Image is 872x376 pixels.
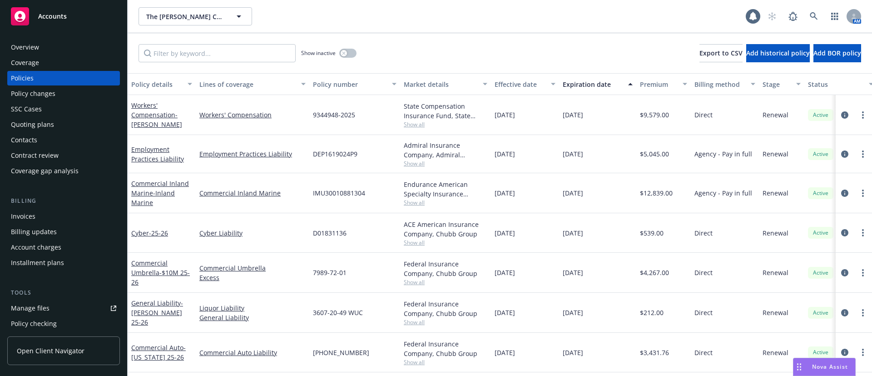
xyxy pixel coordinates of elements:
a: Policies [7,71,120,85]
div: ACE American Insurance Company, Chubb Group [404,220,487,239]
span: $212.00 [640,308,664,317]
a: more [857,267,868,278]
span: [DATE] [563,110,583,120]
span: [DATE] [563,308,583,317]
span: Renewal [763,308,788,317]
a: more [857,307,868,318]
span: Active [812,229,830,237]
span: Active [812,111,830,119]
span: $539.00 [640,228,664,238]
div: SSC Cases [11,102,42,116]
button: Premium [636,73,691,95]
a: Employment Practices Liability [199,149,306,159]
span: Active [812,348,830,356]
span: [DATE] [563,228,583,238]
span: Show inactive [301,49,336,57]
span: Direct [694,308,713,317]
span: 3607-20-49 WUC [313,308,363,317]
span: Agency - Pay in full [694,188,752,198]
span: [DATE] [495,110,515,120]
div: Invoices [11,209,35,224]
div: Expiration date [563,80,623,89]
a: circleInformation [839,267,850,278]
span: Export to CSV [699,49,743,57]
button: Add historical policy [746,44,810,62]
span: [DATE] [495,348,515,357]
span: - $10M 25-26 [131,268,190,286]
button: Effective date [491,73,559,95]
a: circleInformation [839,188,850,199]
div: Market details [404,80,477,89]
span: $3,431.76 [640,348,669,357]
a: Account charges [7,240,120,255]
span: D01831136 [313,228,347,238]
a: circleInformation [839,227,850,238]
div: Lines of coverage [199,80,296,89]
div: Tools [7,288,120,297]
a: Commercial Umbrella [199,263,306,273]
a: SSC Cases [7,102,120,116]
a: Commercial Auto [131,343,186,361]
span: - [PERSON_NAME] 25-26 [131,299,183,326]
div: Manage files [11,301,50,316]
a: Liquor Liability [199,303,306,313]
a: Coverage [7,55,120,70]
a: Employment Practices Liability [131,145,184,163]
a: Coverage gap analysis [7,164,120,178]
a: circleInformation [839,307,850,318]
div: Billing method [694,80,745,89]
span: Renewal [763,348,788,357]
span: Active [812,309,830,317]
a: Commercial Inland Marine [131,179,189,207]
span: - Inland Marine [131,189,175,207]
button: Billing method [691,73,759,95]
button: Policy details [128,73,196,95]
span: Add BOR policy [813,49,861,57]
span: [DATE] [495,268,515,277]
span: [DATE] [495,188,515,198]
span: Renewal [763,149,788,159]
button: Export to CSV [699,44,743,62]
span: - 25-26 [149,229,168,237]
div: Endurance American Specialty Insurance Company, Sompo International [404,180,487,199]
span: The [PERSON_NAME] Company [146,12,225,21]
span: Active [812,269,830,277]
span: [DATE] [495,228,515,238]
div: Admiral Insurance Company, Admiral Insurance Group ([PERSON_NAME] Corporation), CRC Group [404,140,487,160]
button: Stage [759,73,804,95]
div: Policy number [313,80,386,89]
div: Quoting plans [11,117,54,132]
a: Manage files [7,301,120,316]
button: Nova Assist [793,358,856,376]
span: [DATE] [495,149,515,159]
span: Direct [694,348,713,357]
a: more [857,347,868,358]
div: Installment plans [11,256,64,270]
span: Direct [694,228,713,238]
a: Report a Bug [784,7,802,25]
span: [DATE] [563,188,583,198]
a: Installment plans [7,256,120,270]
span: Show all [404,358,487,366]
div: Federal Insurance Company, Chubb Group [404,339,487,358]
a: more [857,110,868,120]
span: Accounts [38,13,67,20]
div: State Compensation Insurance Fund, State Compensation Insurance Fund (SCIF) [404,101,487,120]
span: Renewal [763,268,788,277]
div: Stage [763,80,791,89]
a: Policy checking [7,316,120,331]
div: Premium [640,80,677,89]
a: Switch app [826,7,844,25]
span: Active [812,189,830,197]
div: Billing updates [11,225,57,239]
span: Add historical policy [746,49,810,57]
a: Workers' Compensation [131,101,182,129]
span: Direct [694,110,713,120]
a: more [857,188,868,199]
span: [DATE] [563,268,583,277]
button: Add BOR policy [813,44,861,62]
a: circleInformation [839,110,850,120]
div: Account charges [11,240,61,255]
a: Commercial Auto Liability [199,348,306,357]
span: Show all [404,278,487,286]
